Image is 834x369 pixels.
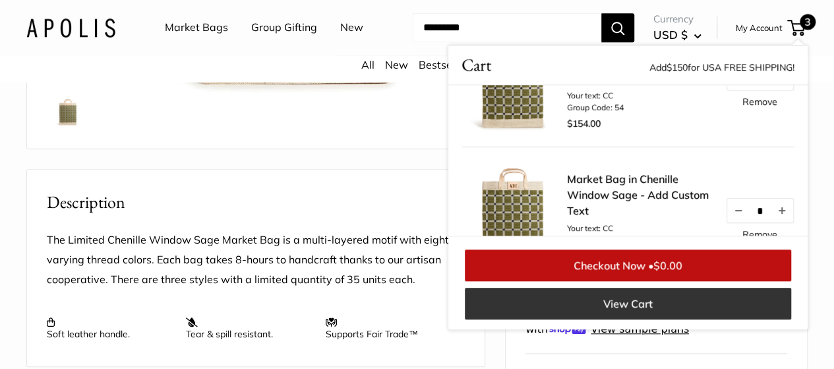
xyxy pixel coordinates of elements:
[465,250,791,281] a: Checkout Now •$0.00
[462,52,491,78] span: Cart
[186,316,312,340] p: Tear & spill resistant.
[567,102,712,114] li: Group Code: 54
[165,18,228,38] a: Market Bags
[567,117,601,129] span: $154.00
[727,199,750,222] button: Decrease quantity by 1
[567,171,712,218] a: Market Bag in Chenille Window Sage - Add Custom Text
[567,234,712,246] li: Group Code: 94
[47,189,465,215] h2: Description
[340,18,363,38] a: New
[47,230,465,290] p: The Limited Chenille Window Sage Market Bag is a multi-layered motif with eight varying thread co...
[742,97,777,106] a: Remove
[385,58,408,71] a: New
[26,18,115,37] img: Apolis
[601,13,634,42] button: Search
[567,222,712,234] li: Your text: CC
[361,58,374,71] a: All
[465,288,791,319] a: View Cart
[567,90,712,102] li: Your text: CC
[653,24,701,46] button: USD $
[727,66,750,90] button: Decrease quantity by 1
[462,28,567,133] img: Market Bag in Chenille Window Sage
[47,316,173,340] p: Soft leather handle.
[567,38,712,86] a: Market Bag in Chenille Window Sage - Add Custom Text
[649,61,794,73] span: Add for USA FREE SHIPPING!
[653,259,682,272] span: $0.00
[413,13,601,42] input: Search...
[653,10,701,28] span: Currency
[800,14,816,30] span: 3
[47,86,89,129] img: Market Bag in Chenille Window Sage
[44,84,92,131] a: Market Bag in Chenille Window Sage
[667,61,688,73] span: $150
[771,66,793,90] button: Increase quantity by 1
[653,28,688,42] span: USD $
[462,160,567,266] img: Market Bag in Chenille Window Sage
[419,58,473,71] a: Bestsellers
[736,20,783,36] a: My Account
[771,199,793,222] button: Increase quantity by 1
[326,316,452,340] p: Supports Fair Trade™
[742,230,777,239] a: Remove
[251,18,317,38] a: Group Gifting
[750,205,771,216] input: Quantity
[789,20,805,36] a: 3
